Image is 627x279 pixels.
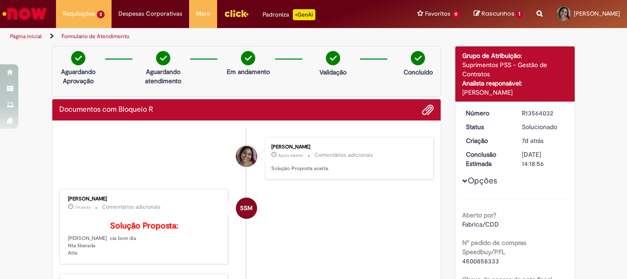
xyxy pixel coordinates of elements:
dt: Status [459,122,515,131]
span: [PERSON_NAME] [574,10,620,17]
img: check-circle-green.png [71,51,85,65]
div: [DATE] 14:18:56 [522,150,565,168]
p: Aguardando atendimento [141,67,185,85]
p: +GenAi [293,9,315,20]
span: 2 [97,11,105,18]
p: Solução Proposta aceita. [271,165,424,172]
dt: Número [459,108,515,118]
p: Validação [319,68,347,77]
div: Padroniza [263,9,315,20]
a: Rascunhos [474,10,523,18]
div: [PERSON_NAME] [462,88,568,97]
span: 11 [452,11,460,18]
dt: Conclusão Estimada [459,150,515,168]
span: 1 [516,10,523,18]
ul: Trilhas de página [7,28,411,45]
small: Comentários adicionais [314,151,373,159]
span: Favoritos [425,9,450,18]
button: Adicionar anexos [422,104,434,116]
time: 01/10/2025 10:16:26 [75,205,90,210]
span: Despesas Corporativas [118,9,182,18]
img: click_logo_yellow_360x200.png [224,6,249,20]
div: Suprimentos PSS - Gestão de Contratos [462,60,568,79]
img: check-circle-green.png [241,51,255,65]
b: Aberto por? [462,211,496,219]
p: Em andamento [227,67,270,76]
time: 24/09/2025 16:27:58 [522,137,543,145]
div: Grupo de Atribuição: [462,51,568,60]
dt: Criação [459,136,515,145]
span: 7d atrás [522,137,543,145]
span: More [196,9,210,18]
span: Fabrica/CDD [462,220,499,228]
b: Solução Proposta: [110,221,178,231]
span: Requisições [63,9,95,18]
div: 24/09/2025 16:27:58 [522,136,565,145]
div: Leticia Suelen Da Silva [236,146,257,167]
div: Siumara Santos Moura [236,198,257,219]
div: R13564032 [522,108,565,118]
div: Solucionado [522,122,565,131]
time: 01/10/2025 10:23:01 [278,153,303,158]
h2: Documentos com Bloqueio R Histórico de tíquete [59,106,153,114]
span: Agora mesmo [278,153,303,158]
span: Rascunhos [481,9,515,18]
img: ServiceNow [1,5,48,23]
a: Página inicial [10,33,42,40]
span: SSM [240,197,252,219]
img: check-circle-green.png [326,51,340,65]
img: check-circle-green.png [411,51,425,65]
span: 4500858333 [462,257,499,265]
div: [PERSON_NAME] [271,144,424,150]
div: Analista responsável: [462,79,568,88]
b: N° pedido de compras Speedbuy/PFL [462,239,526,256]
p: Concluído [403,68,433,77]
small: Comentários adicionais [102,203,161,211]
img: check-circle-green.png [156,51,170,65]
a: Formulário de Atendimento [62,33,129,40]
p: [PERSON_NAME] ola bom dia Nta liberada Atte [68,222,221,257]
span: 7m atrás [75,205,90,210]
p: Aguardando Aprovação [56,67,101,85]
div: [PERSON_NAME] [68,196,221,202]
